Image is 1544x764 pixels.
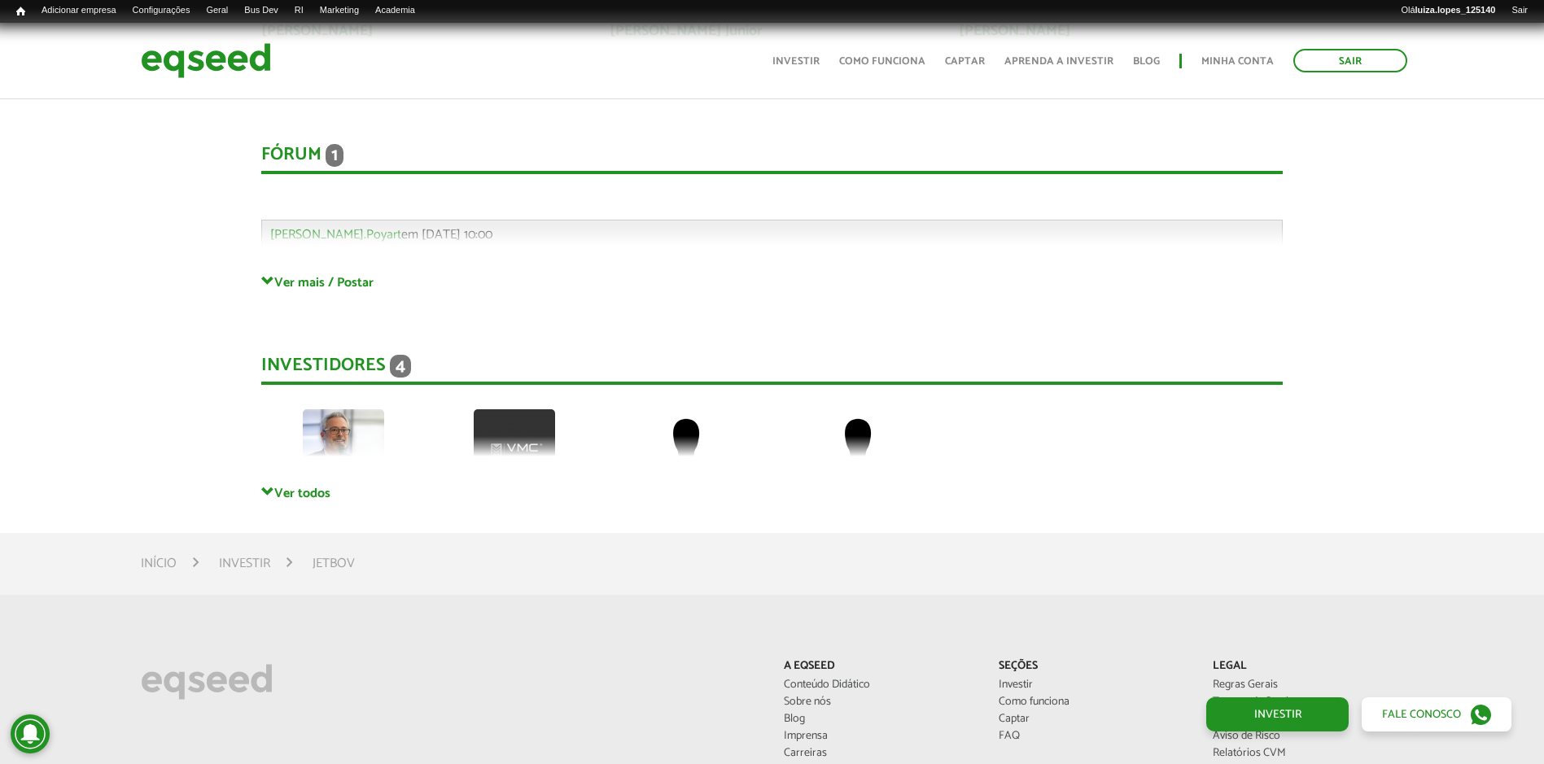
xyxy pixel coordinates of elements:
[286,4,312,17] a: RI
[999,679,1188,691] a: Investir
[1213,679,1402,691] a: Regras Gerais
[1133,56,1160,67] a: Blog
[784,748,973,759] a: Carreiras
[784,696,973,708] a: Sobre nós
[1213,696,1402,708] a: Termos de Serviço
[784,714,973,725] a: Blog
[198,4,236,17] a: Geral
[1503,4,1536,17] a: Sair
[261,144,1283,174] div: Fórum
[645,409,727,491] img: default-user.png
[8,4,33,20] a: Início
[1206,697,1349,731] a: Investir
[236,4,286,17] a: Bus Dev
[261,274,1283,290] a: Ver mais / Postar
[270,224,492,246] span: em [DATE] 10:00
[390,355,411,378] span: 4
[945,56,985,67] a: Captar
[999,660,1188,674] p: Seções
[1213,660,1402,674] p: Legal
[141,557,177,570] a: Início
[772,56,820,67] a: Investir
[367,4,423,17] a: Academia
[303,409,384,491] img: picture-112313-1743624016.jpg
[474,409,555,491] img: picture-100036-1732821753.png
[141,39,271,82] img: EqSeed
[999,731,1188,742] a: FAQ
[1213,731,1402,742] a: Aviso de Risco
[784,679,973,691] a: Conteúdo Didático
[219,557,270,570] a: Investir
[784,731,973,742] a: Imprensa
[1293,49,1407,72] a: Sair
[1004,56,1113,67] a: Aprenda a investir
[999,714,1188,725] a: Captar
[839,56,925,67] a: Como funciona
[326,144,343,167] span: 1
[125,4,199,17] a: Configurações
[817,409,899,491] img: default-user.png
[1362,697,1511,731] a: Fale conosco
[33,4,125,17] a: Adicionar empresa
[1415,5,1496,15] strong: luiza.lopes_125140
[1201,56,1274,67] a: Minha conta
[261,355,1283,385] div: Investidores
[999,696,1188,708] a: Como funciona
[141,660,273,704] img: EqSeed Logo
[313,552,355,574] li: JetBov
[784,660,973,674] p: A EqSeed
[1213,748,1402,759] a: Relatórios CVM
[16,6,25,17] span: Início
[261,485,1283,500] a: Ver todos
[312,4,367,17] a: Marketing
[1393,4,1503,17] a: Oláluiza.lopes_125140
